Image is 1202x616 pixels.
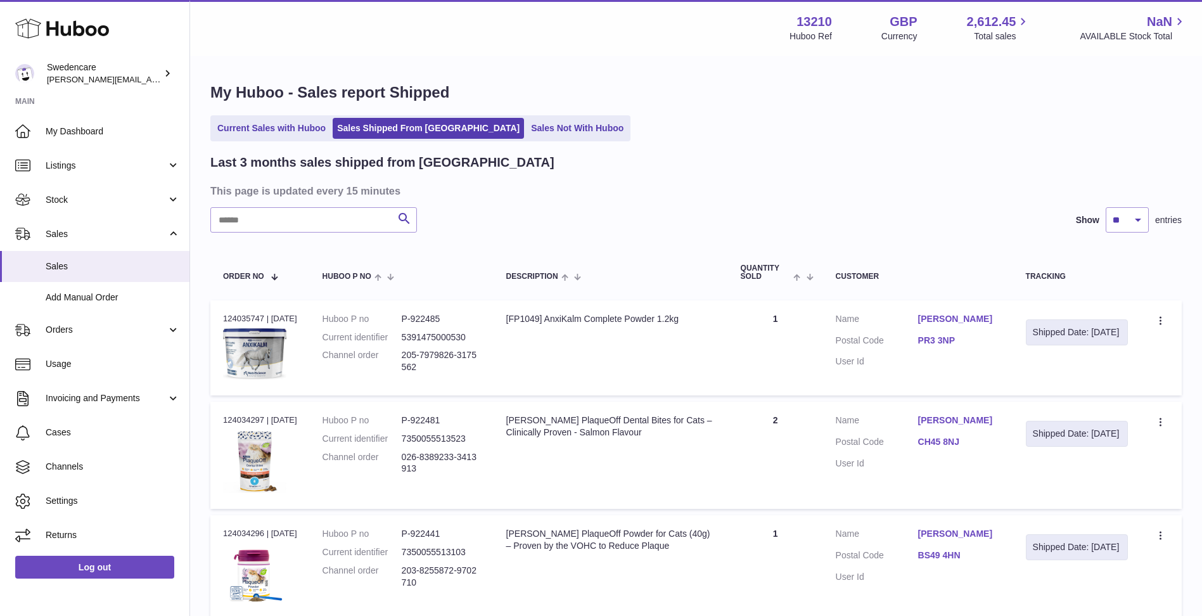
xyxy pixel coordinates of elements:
dd: P-922485 [402,313,481,325]
span: Listings [46,160,167,172]
dt: Name [836,313,918,328]
dt: Huboo P no [323,313,402,325]
span: Order No [223,273,264,281]
span: Sales [46,228,167,240]
a: Sales Shipped From [GEOGRAPHIC_DATA] [333,118,524,139]
img: $_57.JPG [223,430,286,493]
dd: 7350055513523 [402,433,481,445]
span: Orders [46,324,167,336]
dt: Postal Code [836,549,918,565]
a: [PERSON_NAME] [918,528,1001,540]
dd: 026-8389233-3413913 [402,451,481,475]
a: [PERSON_NAME] [918,313,1001,325]
div: Shipped Date: [DATE] [1033,541,1121,553]
dd: 203-8255872-9702710 [402,565,481,589]
h2: Last 3 months sales shipped from [GEOGRAPHIC_DATA] [210,154,554,171]
span: Huboo P no [323,273,371,281]
a: Log out [15,556,174,579]
span: Invoicing and Payments [46,392,167,404]
span: [PERSON_NAME][EMAIL_ADDRESS][PERSON_NAME][DOMAIN_NAME] [47,74,322,84]
div: [FP1049] AnxiKalm Complete Powder 1.2kg [506,313,715,325]
dd: P-922481 [402,414,481,427]
span: Returns [46,529,180,541]
dt: Current identifier [323,331,402,343]
dt: Name [836,414,918,430]
span: entries [1155,214,1182,226]
dd: 7350055513103 [402,546,481,558]
div: [PERSON_NAME] PlaqueOff Dental Bites for Cats – Clinically Proven - Salmon Flavour [506,414,715,439]
dt: User Id [836,571,918,583]
span: 2,612.45 [967,13,1016,30]
td: 2 [728,402,823,509]
dt: Channel order [323,565,402,589]
span: Usage [46,358,180,370]
dt: Current identifier [323,433,402,445]
dt: User Id [836,356,918,368]
dt: Huboo P no [323,414,402,427]
dd: 205-7979826-3175562 [402,349,481,373]
label: Show [1076,214,1099,226]
dt: Name [836,528,918,543]
div: 124034297 | [DATE] [223,414,297,426]
span: Add Manual Order [46,292,180,304]
div: Shipped Date: [DATE] [1033,428,1121,440]
div: Customer [836,273,1001,281]
td: 1 [728,300,823,395]
a: PR3 3NP [918,335,1001,347]
dt: Huboo P no [323,528,402,540]
span: Settings [46,495,180,507]
a: NaN AVAILABLE Stock Total [1080,13,1187,42]
h1: My Huboo - Sales report Shipped [210,82,1182,103]
a: BS49 4HN [918,549,1001,561]
span: Total sales [974,30,1030,42]
h3: This page is updated every 15 minutes [210,184,1179,198]
dd: 5391475000530 [402,331,481,343]
a: Sales Not With Huboo [527,118,628,139]
dt: Postal Code [836,436,918,451]
a: [PERSON_NAME] [918,414,1001,427]
a: 2,612.45 Total sales [967,13,1031,42]
span: Description [506,273,558,281]
dt: Current identifier [323,546,402,558]
span: Stock [46,194,167,206]
span: Quantity Sold [741,264,791,281]
dt: User Id [836,458,918,470]
dt: Channel order [323,349,402,373]
img: 132101705065834.jpg [223,328,286,380]
div: Huboo Ref [790,30,832,42]
dt: Postal Code [836,335,918,350]
strong: 13210 [796,13,832,30]
span: Cases [46,427,180,439]
span: NaN [1147,13,1172,30]
a: Current Sales with Huboo [213,118,330,139]
span: Sales [46,260,180,273]
div: 124034296 | [DATE] [223,528,297,539]
img: $_57.PNG [223,544,286,607]
div: Swedencare [47,61,161,86]
dd: P-922441 [402,528,481,540]
div: 124035747 | [DATE] [223,313,297,324]
div: Currency [881,30,917,42]
img: daniel.corbridge@swedencare.co.uk [15,64,34,83]
div: Tracking [1026,273,1128,281]
a: CH45 8NJ [918,436,1001,448]
span: My Dashboard [46,125,180,138]
strong: GBP [890,13,917,30]
span: AVAILABLE Stock Total [1080,30,1187,42]
dt: Channel order [323,451,402,475]
span: Channels [46,461,180,473]
div: [PERSON_NAME] PlaqueOff Powder for Cats (40g) – Proven by the VOHC to Reduce Plaque [506,528,715,552]
div: Shipped Date: [DATE] [1033,326,1121,338]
